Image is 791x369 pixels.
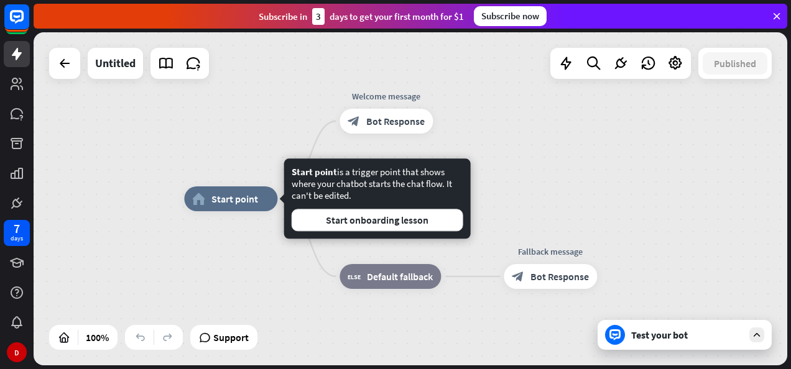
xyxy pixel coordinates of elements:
[95,48,136,79] div: Untitled
[348,270,361,283] i: block_fallback
[11,234,23,243] div: days
[292,209,463,231] button: Start onboarding lesson
[14,223,20,234] div: 7
[367,270,433,283] span: Default fallback
[366,115,425,127] span: Bot Response
[494,245,606,258] div: Fallback message
[631,329,743,341] div: Test your bot
[7,342,27,362] div: D
[312,8,325,25] div: 3
[474,6,547,26] div: Subscribe now
[703,52,767,75] button: Published
[292,166,337,178] span: Start point
[348,115,360,127] i: block_bot_response
[530,270,589,283] span: Bot Response
[330,90,442,102] div: Welcome message
[4,220,30,246] a: 7 days
[192,193,205,205] i: home_2
[259,8,464,25] div: Subscribe in days to get your first month for $1
[211,193,258,205] span: Start point
[213,327,249,347] span: Support
[10,5,47,42] button: Open LiveChat chat widget
[292,166,463,231] div: is a trigger point that shows where your chatbot starts the chat flow. It can't be edited.
[512,270,524,283] i: block_bot_response
[82,327,113,347] div: 100%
